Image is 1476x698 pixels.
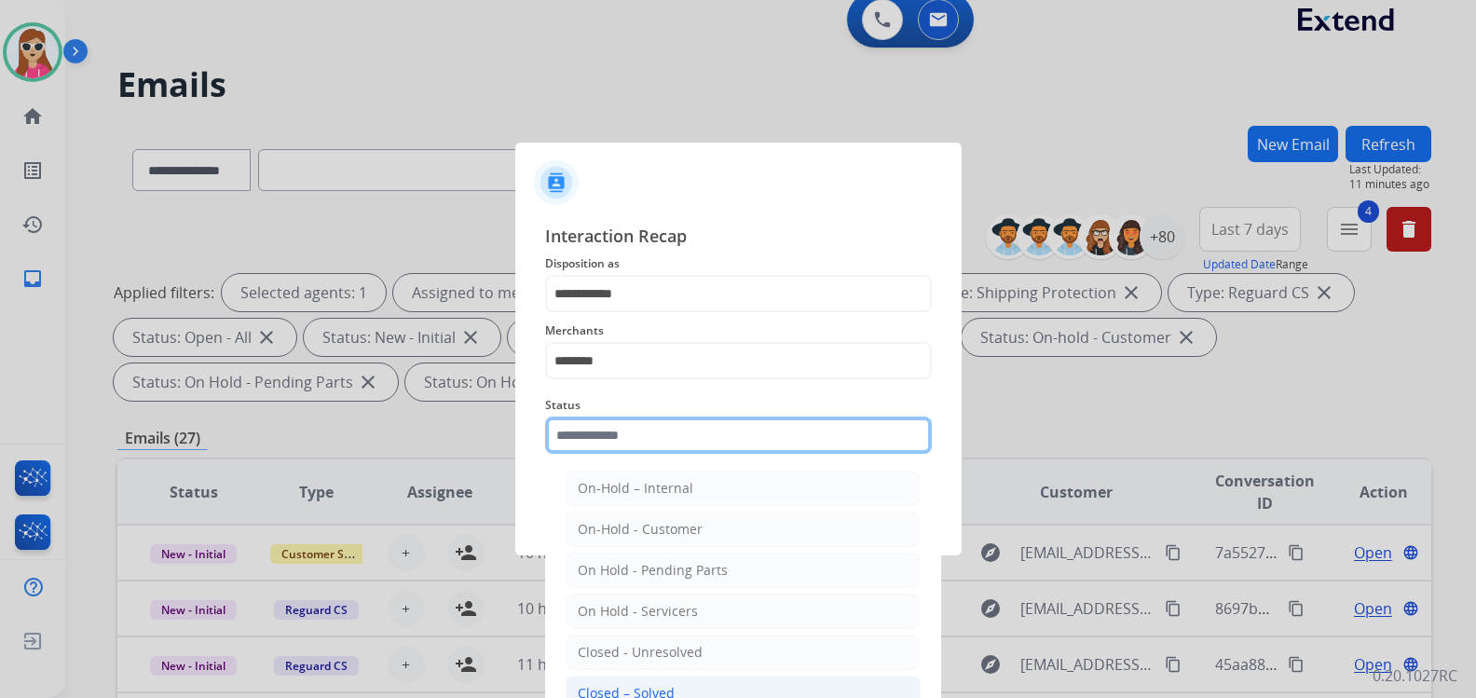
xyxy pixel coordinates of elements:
div: On-Hold - Customer [578,520,703,539]
span: Disposition as [545,253,932,275]
p: 0.20.1027RC [1373,664,1457,687]
div: On-Hold – Internal [578,479,693,498]
div: On Hold - Pending Parts [578,561,728,580]
div: On Hold - Servicers [578,602,698,621]
span: Interaction Recap [545,223,932,253]
img: contactIcon [534,160,579,205]
span: Status [545,394,932,417]
span: Merchants [545,320,932,342]
div: Closed - Unresolved [578,643,703,662]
